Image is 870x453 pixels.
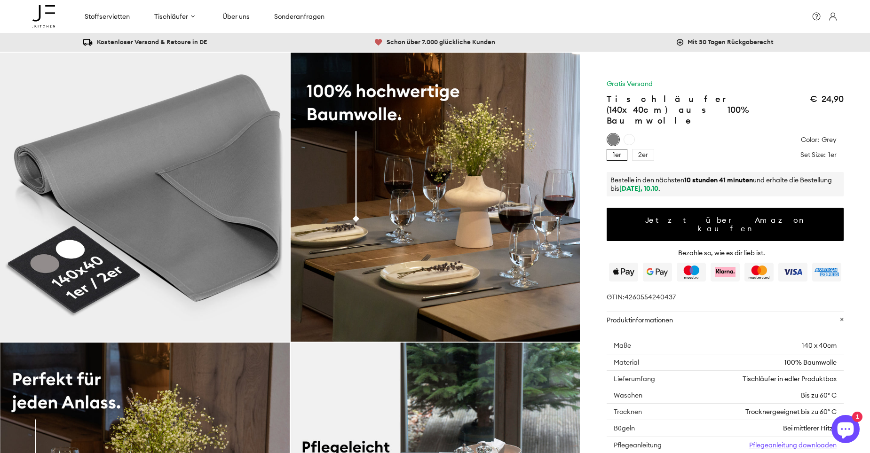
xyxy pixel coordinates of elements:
[673,404,843,420] td: Trocknergeeignet bis zu 60° C
[291,53,580,342] img: GridImage2_960x960_crop_center.jpg
[607,404,673,420] td: Trocknen
[607,370,673,387] td: Lieferumfang
[800,150,826,159] span: Set size:
[607,312,844,328] span: Produktinformationen
[619,184,658,193] span: [DATE], 10.10
[607,79,653,90] div: Gratis Versand
[607,94,784,126] h1: Tischläufer (140x40cm) aus 100% Baumwolle
[607,387,673,404] td: Waschen
[154,12,188,21] span: Tischläufer
[607,208,844,241] a: Jetzt über Amazon kaufen
[625,293,676,301] span: 4260554240437
[673,420,843,437] td: Bei mittlerer Hitze
[607,172,844,196] div: Bestelle in den nächsten und erhalte die Bestellung bis
[677,38,774,46] span: Mit 30 Tagen Rückgaberecht
[749,441,837,449] a: Pflegeanleitung downloaden
[624,134,635,145] div: White
[658,184,660,193] span: .
[32,3,55,30] a: [DOMAIN_NAME]®
[829,415,862,445] inbox-online-store-chat: Onlineshop-Chat von Shopify
[83,38,207,46] span: Kostenloser Versand & Retoure in DE
[801,135,819,144] span: Color:
[632,149,654,161] div: 2er
[607,420,673,437] td: Bügeln
[607,354,673,370] td: Material
[222,12,250,21] span: Über uns
[810,94,844,104] span: €24,90
[828,150,837,159] span: 1er
[607,337,673,354] td: Maße
[375,38,495,46] span: Schon über 7.000 glückliche Kunden
[608,134,619,145] div: Grey
[274,12,324,21] span: Sonderanfragen
[607,293,844,301] p: GTIN:
[822,135,837,144] span: Grey
[673,387,843,404] td: Bis zu 60° C
[607,149,627,161] div: 1er
[607,437,673,453] td: Pflegeanleitung
[678,249,765,257] label: Bezahle so, wie es dir lieb ist.
[684,176,753,184] span: 10 stunden 41 minuten
[673,337,843,354] td: 140 x 40cm
[673,354,843,370] td: 100% Baumwolle
[673,370,843,387] td: Tischläufer in edler Produktbox
[85,12,130,21] span: Stoffservietten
